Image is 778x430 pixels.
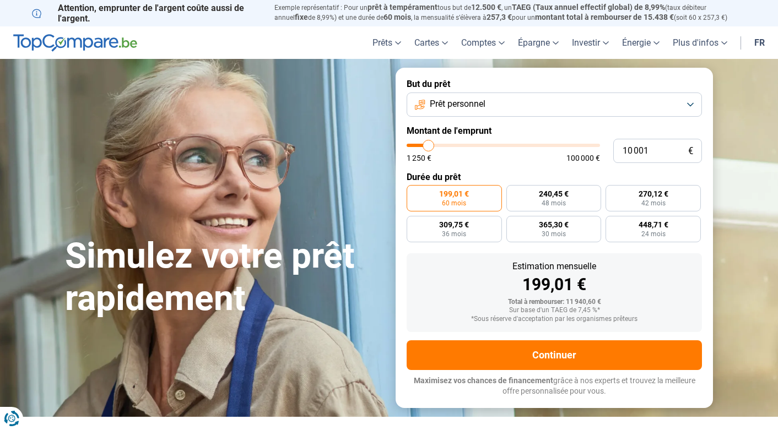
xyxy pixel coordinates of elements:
[439,221,469,228] span: 309,75 €
[407,340,702,370] button: Continuer
[542,231,566,237] span: 30 mois
[565,26,615,59] a: Investir
[566,154,600,162] span: 100 000 €
[407,92,702,117] button: Prêt personnel
[415,307,693,314] div: Sur base d'un TAEG de 7,45 %*
[415,315,693,323] div: *Sous réserve d'acceptation par les organismes prêteurs
[415,298,693,306] div: Total à rembourser: 11 940,60 €
[415,276,693,293] div: 199,01 €
[639,190,668,198] span: 270,12 €
[471,3,501,12] span: 12.500 €
[641,200,666,206] span: 42 mois
[32,3,261,24] p: Attention, emprunter de l'argent coûte aussi de l'argent.
[407,172,702,182] label: Durée du prêt
[274,3,746,23] p: Exemple représentatif : Pour un tous but de , un (taux débiteur annuel de 8,99%) et une durée de ...
[748,26,771,59] a: fr
[414,376,553,385] span: Maximisez vos chances de financement
[415,262,693,271] div: Estimation mensuelle
[539,221,569,228] span: 365,30 €
[511,26,565,59] a: Épargne
[383,13,411,21] span: 60 mois
[539,190,569,198] span: 240,45 €
[368,3,437,12] span: prêt à tempérament
[439,190,469,198] span: 199,01 €
[542,200,566,206] span: 48 mois
[512,3,665,12] span: TAEG (Taux annuel effectif global) de 8,99%
[407,79,702,89] label: But du prêt
[688,146,693,156] span: €
[430,98,485,110] span: Prêt personnel
[615,26,666,59] a: Énergie
[407,126,702,136] label: Montant de l'emprunt
[535,13,674,21] span: montant total à rembourser de 15.438 €
[442,200,466,206] span: 60 mois
[455,26,511,59] a: Comptes
[13,34,137,52] img: TopCompare
[639,221,668,228] span: 448,71 €
[65,235,382,320] h1: Simulez votre prêt rapidement
[407,375,702,397] p: grâce à nos experts et trouvez la meilleure offre personnalisée pour vous.
[666,26,734,59] a: Plus d'infos
[442,231,466,237] span: 36 mois
[487,13,512,21] span: 257,3 €
[295,13,308,21] span: fixe
[641,231,666,237] span: 24 mois
[407,154,431,162] span: 1 250 €
[366,26,408,59] a: Prêts
[408,26,455,59] a: Cartes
